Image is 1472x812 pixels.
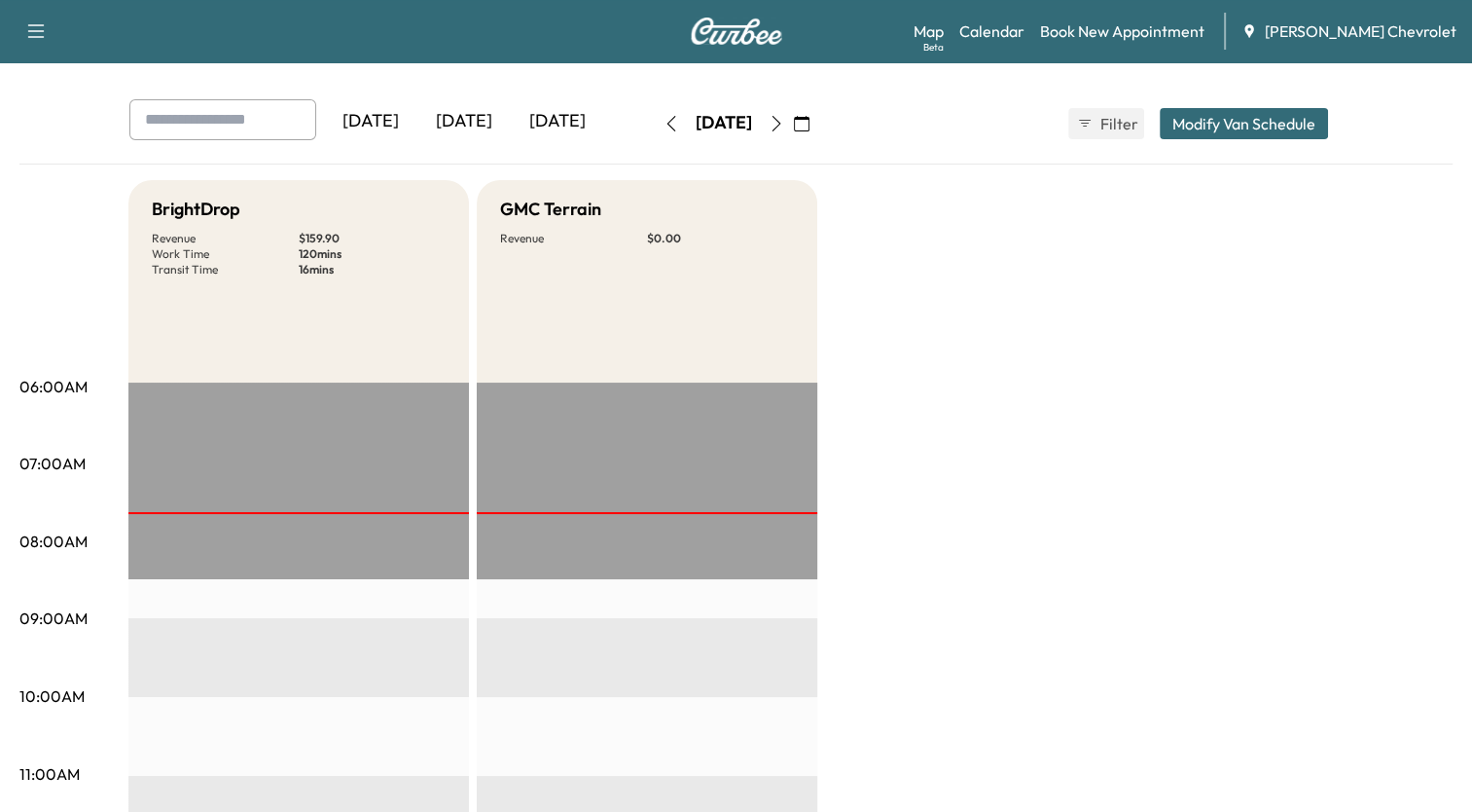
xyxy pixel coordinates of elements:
[959,19,1024,43] a: Calendar
[417,99,511,144] div: [DATE]
[299,262,446,277] p: 16 mins
[152,262,299,277] p: Transit Time
[324,99,417,144] div: [DATE]
[152,231,299,246] p: Revenue
[19,762,80,786] p: 11:00AM
[696,111,752,135] div: [DATE]
[299,231,446,246] p: $ 159.90
[914,19,944,43] a: MapBeta
[152,196,240,223] h5: BrightDrop
[647,231,794,246] p: $ 0.00
[19,684,85,708] p: 10:00AM
[299,246,446,262] p: 120 mins
[19,452,86,475] p: 07:00AM
[500,231,647,246] p: Revenue
[1160,108,1328,139] button: Modify Van Schedule
[19,530,88,553] p: 08:00AM
[690,18,783,45] img: Curbee Logo
[923,40,944,55] div: Beta
[500,196,601,223] h5: GMC Terrain
[1265,19,1456,43] span: [PERSON_NAME] Chevrolet
[19,375,88,398] p: 06:00AM
[19,607,88,630] p: 09:00AM
[1068,108,1144,139] button: Filter
[152,246,299,262] p: Work Time
[1100,112,1135,135] span: Filter
[511,99,604,144] div: [DATE]
[1040,19,1204,43] a: Book New Appointment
